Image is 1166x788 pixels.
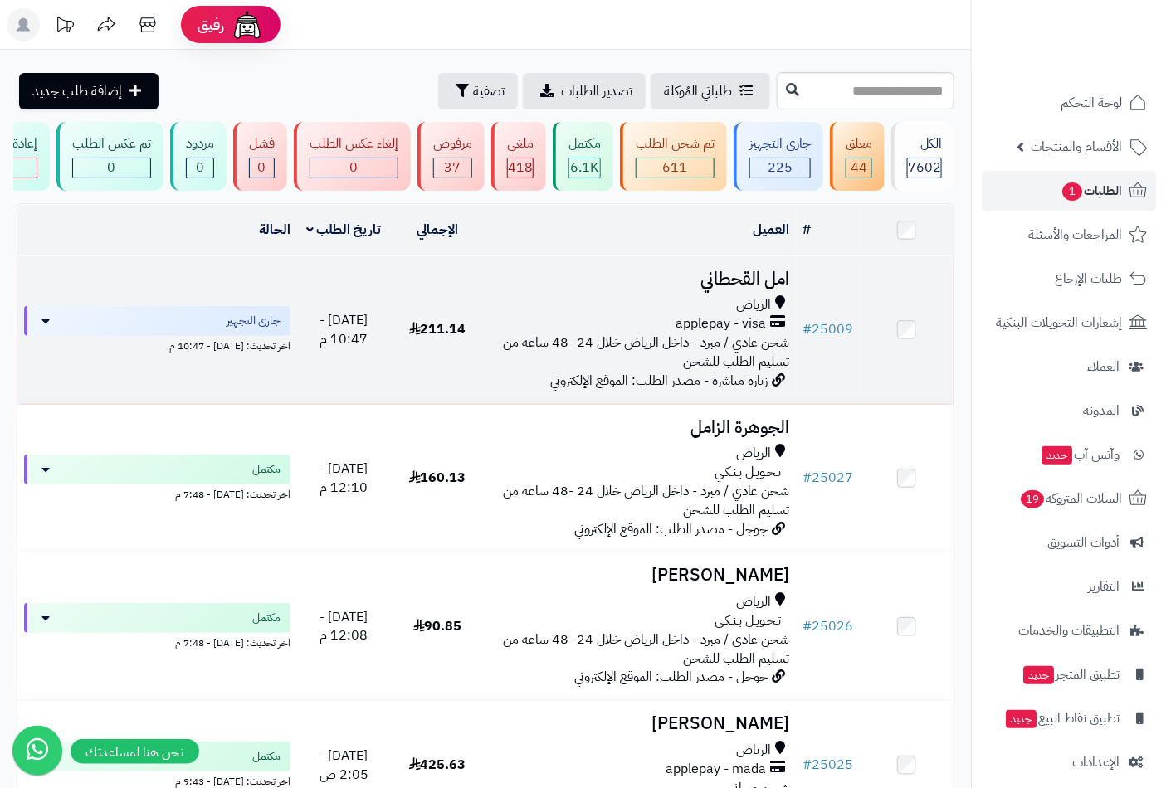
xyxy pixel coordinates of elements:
[507,134,534,153] div: ملغي
[306,220,382,240] a: تاريخ الطلب
[888,122,958,191] a: الكل7602
[676,314,766,333] span: applepay - visa
[908,158,941,178] span: 7602
[73,158,150,178] div: 0
[19,73,159,109] a: إضافة طلب جديد
[409,755,466,775] span: 425.63
[250,158,274,178] div: 0
[736,592,771,611] span: الرياض
[1062,182,1082,201] span: 1
[523,73,646,109] a: تصدير الطلبات
[227,313,281,329] span: جاري التجهيز
[1042,446,1072,465] span: جديد
[187,158,213,178] div: 0
[252,461,281,478] span: مكتمل
[53,122,167,191] a: تم عكس الطلب 0
[907,134,942,153] div: الكل
[259,220,290,240] a: الحالة
[1061,91,1122,114] span: لوحة التحكم
[1006,710,1037,728] span: جديد
[803,616,812,636] span: #
[1021,490,1044,508] span: 19
[438,73,518,109] button: تصفية
[409,468,466,488] span: 160.13
[1061,179,1122,202] span: الطلبات
[982,742,1156,782] a: الإعدادات
[982,171,1156,211] a: الطلبات1
[32,81,122,101] span: إضافة طلب جديد
[503,630,789,669] span: شحن عادي / مبرد - داخل الرياض خلال 24 -48 ساعه من تسليم الطلب للشحن
[320,607,368,646] span: [DATE] - 12:08 م
[445,158,461,178] span: 37
[24,484,290,502] div: اخر تحديث: [DATE] - 7:48 م
[409,319,466,339] span: 211.14
[350,158,359,178] span: 0
[803,755,853,775] a: #25025
[996,311,1122,334] span: إشعارات التحويلات البنكية
[249,134,275,153] div: فشل
[736,741,771,760] span: الرياض
[310,134,398,153] div: إلغاء عكس الطلب
[730,122,827,191] a: جاري التجهيز 225
[1004,707,1120,730] span: تطبيق نقاط البيع
[1083,399,1120,422] span: المدونة
[982,303,1156,343] a: إشعارات التحويلات البنكية
[108,158,116,178] span: 0
[167,122,230,191] a: مردود 0
[196,158,204,178] span: 0
[569,158,600,178] div: 6105
[1040,443,1120,466] span: وآتس آب
[803,616,853,636] a: #25026
[851,158,867,178] span: 44
[982,391,1156,430] a: المدونة
[1023,666,1054,684] span: جديد
[568,134,601,153] div: مكتمل
[550,371,768,391] span: زيارة مباشرة - مصدر الطلب: الموقع الإلكتروني
[491,714,790,733] h3: [PERSON_NAME]
[982,567,1156,606] a: التقارير
[24,336,290,353] div: اخر تحديث: [DATE] - 10:47 م
[310,158,398,178] div: 0
[803,220,811,240] a: #
[803,755,812,775] span: #
[488,122,549,191] a: ملغي 418
[666,760,766,779] span: applepay - mada
[1055,267,1122,290] span: طلبات الإرجاع
[413,616,462,636] span: 90.85
[230,122,290,191] a: فشل 0
[491,566,790,585] h3: [PERSON_NAME]
[1088,575,1120,598] span: التقارير
[827,122,888,191] a: معلق 44
[503,333,789,372] span: شحن عادي / مبرد - داخل الرياض خلال 24 -48 ساعه من تسليم الطلب للشحن
[473,81,505,101] span: تصفية
[982,347,1156,387] a: العملاء
[982,435,1156,474] a: وآتس آبجديد
[651,73,770,109] a: طلباتي المُوكلة
[417,220,458,240] a: الإجمالي
[663,158,688,178] span: 611
[736,444,771,463] span: الرياض
[982,698,1156,738] a: تطبيق نقاط البيعجديد
[636,134,715,153] div: تم شحن الطلب
[186,134,214,153] div: مردود
[753,220,789,240] a: العميل
[715,463,781,482] span: تـحـويـل بـنـكـي
[561,81,632,101] span: تصدير الطلبات
[574,667,768,687] span: جوجل - مصدر الطلب: الموقع الإلكتروني
[198,15,224,35] span: رفيق
[1028,223,1122,246] span: المراجعات والأسئلة
[768,158,793,178] span: 225
[637,158,714,178] div: 611
[508,158,533,178] span: 418
[803,468,812,488] span: #
[1072,751,1120,774] span: الإعدادات
[320,746,368,785] span: [DATE] - 2:05 ص
[320,310,368,349] span: [DATE] - 10:47 م
[664,81,732,101] span: طلباتي المُوكلة
[258,158,266,178] span: 0
[44,8,85,46] a: تحديثات المنصة
[982,479,1156,518] a: السلات المتروكة19
[491,418,790,437] h3: الجوهرة الزامل
[1019,487,1122,510] span: السلات المتروكة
